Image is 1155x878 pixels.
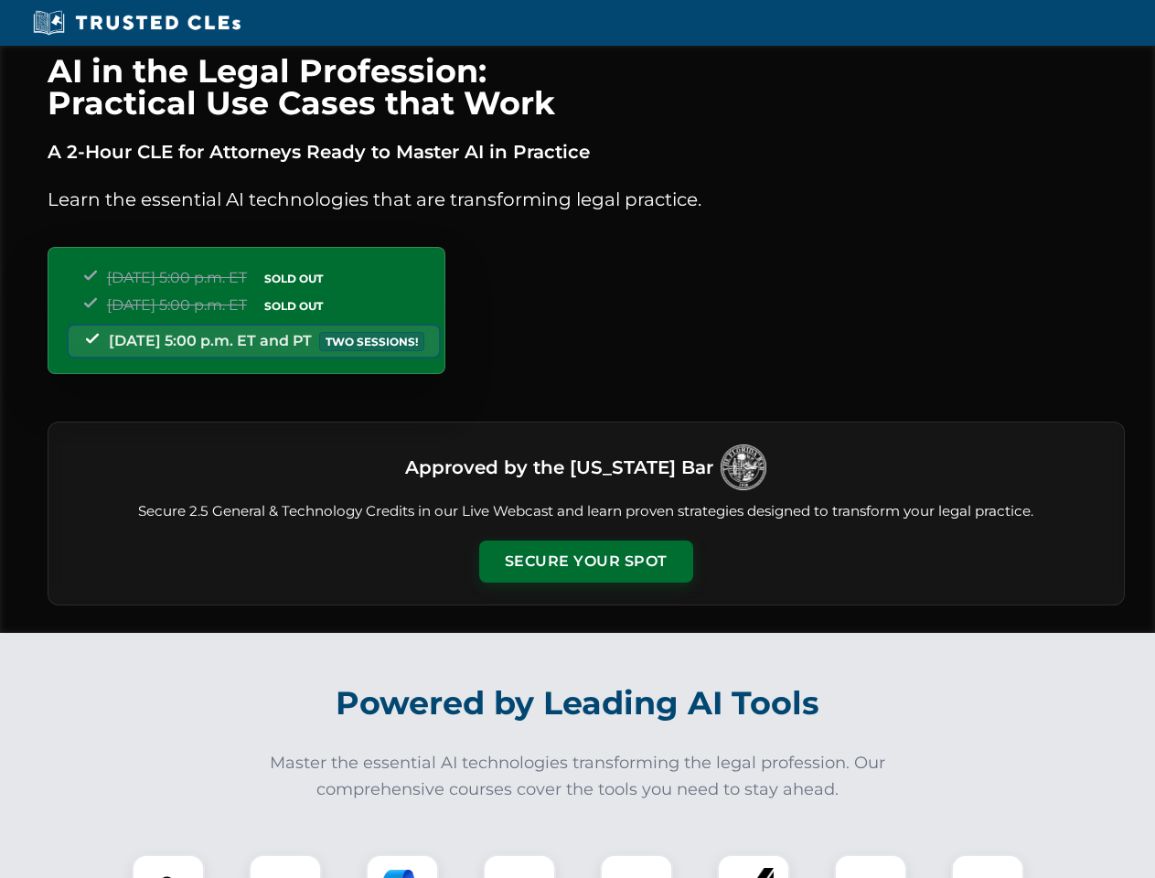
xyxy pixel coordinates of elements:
span: [DATE] 5:00 p.m. ET [107,296,247,314]
img: Trusted CLEs [27,9,246,37]
p: Learn the essential AI technologies that are transforming legal practice. [48,185,1125,214]
p: Master the essential AI technologies transforming the legal profession. Our comprehensive courses... [258,750,898,803]
span: [DATE] 5:00 p.m. ET [107,269,247,286]
span: SOLD OUT [258,296,329,316]
h2: Powered by Leading AI Tools [71,671,1085,735]
span: SOLD OUT [258,269,329,288]
img: Logo [721,444,766,490]
h3: Approved by the [US_STATE] Bar [405,451,713,484]
button: Secure Your Spot [479,541,693,583]
p: Secure 2.5 General & Technology Credits in our Live Webcast and learn proven strategies designed ... [70,501,1102,522]
h1: AI in the Legal Profession: Practical Use Cases that Work [48,55,1125,119]
p: A 2-Hour CLE for Attorneys Ready to Master AI in Practice [48,137,1125,166]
